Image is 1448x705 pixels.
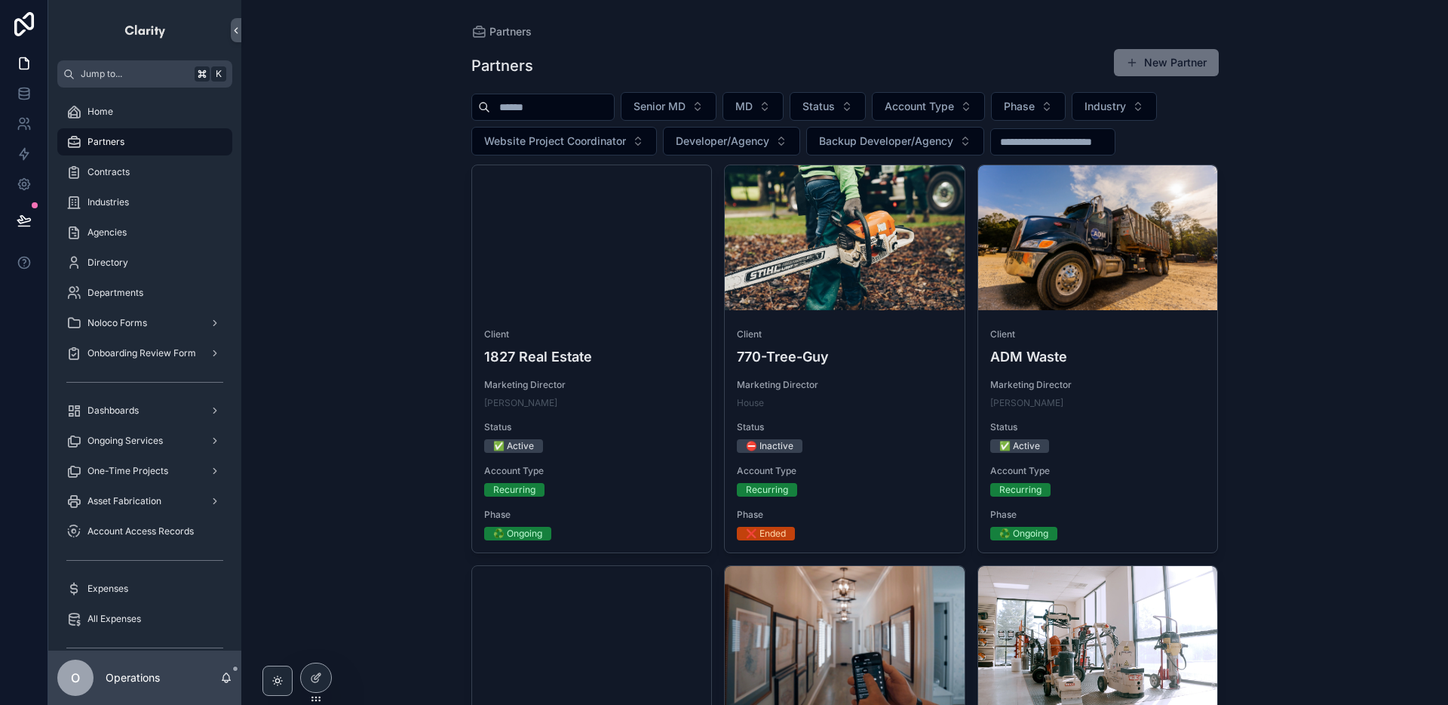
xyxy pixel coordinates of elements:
[87,257,128,269] span: Directory
[57,98,232,125] a: Home
[87,583,128,595] span: Expenses
[746,483,788,497] div: Recurring
[990,379,1206,391] span: Marketing Director
[57,605,232,633] a: All Expenses
[737,379,953,391] span: Marketing Director
[87,347,196,359] span: Onboarding Review Form
[737,346,953,367] h4: 770-Tree-Guy
[57,457,232,485] a: One-Time Projects
[57,309,232,337] a: Noloco Forms
[737,328,953,340] span: Client
[87,106,113,118] span: Home
[977,165,1219,553] a: ClientADM WasteMarketing Director[PERSON_NAME]Status✅ ActiveAccount TypeRecurringPhase♻️ Ongoing
[471,55,533,76] h1: Partners
[484,346,700,367] h4: 1827 Real Estate
[57,279,232,306] a: Departments
[725,165,965,310] div: 770-Cropped.webp
[471,127,657,155] button: Select Button
[999,527,1048,540] div: ♻️ Ongoing
[57,128,232,155] a: Partners
[990,346,1206,367] h4: ADM Waste
[87,405,139,417] span: Dashboards
[990,421,1206,433] span: Status
[737,509,953,521] span: Phase
[48,88,241,651] div: scrollable content
[213,68,225,80] span: K
[990,397,1063,409] a: [PERSON_NAME]
[87,465,168,477] span: One-Time Projects
[484,509,700,521] span: Phase
[57,575,232,602] a: Expenses
[57,488,232,515] a: Asset Fabrication
[990,465,1206,477] span: Account Type
[1004,99,1035,114] span: Phase
[87,495,161,507] span: Asset Fabrication
[87,435,163,447] span: Ongoing Services
[999,439,1040,453] div: ✅ Active
[1072,92,1157,121] button: Select Button
[663,127,800,155] button: Select Button
[737,421,953,433] span: Status
[991,92,1066,121] button: Select Button
[722,92,784,121] button: Select Button
[87,317,147,329] span: Noloco Forms
[484,397,557,409] a: [PERSON_NAME]
[87,196,129,208] span: Industries
[484,421,700,433] span: Status
[57,427,232,454] a: Ongoing Services
[87,136,124,148] span: Partners
[737,465,953,477] span: Account Type
[471,165,713,553] a: Client1827 Real EstateMarketing Director[PERSON_NAME]Status✅ ActiveAccount TypeRecurringPhase♻️ O...
[484,465,700,477] span: Account Type
[633,99,686,114] span: Senior MD
[484,134,626,149] span: Website Project Coordinator
[990,328,1206,340] span: Client
[57,518,232,545] a: Account Access Records
[724,165,965,553] a: Client770-Tree-GuyMarketing DirectorHouseStatus⛔ InactiveAccount TypeRecurringPhase❌ Ended
[493,527,542,540] div: ♻️ Ongoing
[484,328,700,340] span: Client
[735,99,753,114] span: MD
[472,165,712,310] div: 1827.webp
[57,60,232,88] button: Jump to...K
[57,397,232,424] a: Dashboards
[806,127,984,155] button: Select Button
[87,287,143,299] span: Departments
[87,525,194,537] span: Account Access Records
[124,18,167,42] img: App logo
[87,166,130,178] span: Contracts
[57,340,232,367] a: Onboarding Review Form
[978,165,1218,310] div: adm-Cropped.webp
[872,92,985,121] button: Select Button
[87,613,141,625] span: All Expenses
[471,24,532,39] a: Partners
[746,439,793,453] div: ⛔ Inactive
[1084,99,1126,114] span: Industry
[999,483,1042,497] div: Recurring
[87,226,127,239] span: Agencies
[57,219,232,246] a: Agencies
[676,134,769,149] span: Developer/Agency
[57,159,232,186] a: Contracts
[790,92,866,121] button: Select Button
[57,249,232,276] a: Directory
[484,379,700,391] span: Marketing Director
[819,134,953,149] span: Backup Developer/Agency
[746,527,786,540] div: ❌ Ended
[621,92,716,121] button: Select Button
[489,24,532,39] span: Partners
[802,99,835,114] span: Status
[106,670,160,685] p: Operations
[81,68,189,80] span: Jump to...
[493,483,535,497] div: Recurring
[990,509,1206,521] span: Phase
[493,439,534,453] div: ✅ Active
[57,189,232,216] a: Industries
[71,669,80,687] span: O
[1114,49,1219,76] button: New Partner
[737,397,764,409] a: House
